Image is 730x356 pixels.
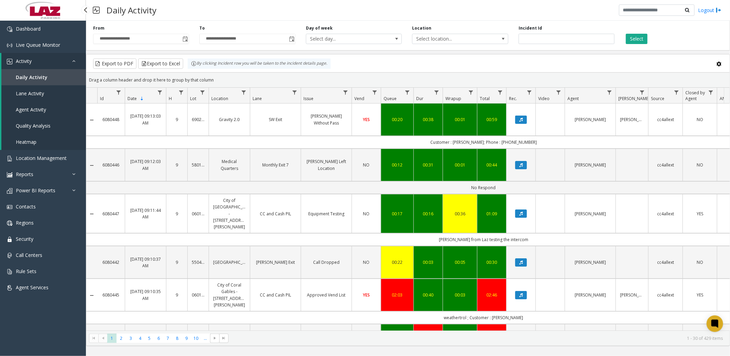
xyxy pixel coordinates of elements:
a: Quality Analysis [1,118,86,134]
a: NO [356,211,377,217]
a: 00:20 [385,116,409,123]
a: 6080442 [101,259,121,266]
a: 00:16 [418,211,439,217]
img: 'icon' [7,59,12,64]
div: 00:40 [418,292,439,298]
a: NO [356,162,377,168]
span: Vend [354,96,364,101]
span: YES [363,292,370,298]
span: NO [697,162,703,168]
h3: Daily Activity [103,2,160,19]
span: Rec. [509,96,517,101]
a: [PERSON_NAME] Without Pass [305,113,347,126]
span: Select day... [306,34,383,44]
label: Location [412,25,431,31]
span: Sortable [139,96,145,101]
span: Lane [253,96,262,101]
a: Date Filter Menu [155,88,165,97]
div: 01:09 [482,211,502,217]
a: Heatmap [1,134,86,150]
a: Gravity 2.0 [213,116,246,123]
img: pageIcon [93,2,100,19]
a: NO [687,259,713,266]
a: [PERSON_NAME] [569,292,611,298]
span: Date [128,96,137,101]
div: By clicking Incident row you will be taken to the incident details page. [188,58,331,69]
div: 00:01 [447,116,473,123]
a: 00:01 [447,162,473,168]
label: Day of week [306,25,333,31]
a: 00:30 [482,259,502,266]
button: Export to Excel [138,58,183,69]
a: 00:22 [385,259,409,266]
span: Power BI Reports [16,187,55,194]
a: Total Filter Menu [496,88,505,97]
span: Security [16,236,33,242]
a: 00:36 [447,211,473,217]
a: cc4allext [653,259,678,266]
span: Dur [416,96,423,101]
a: Lane Filter Menu [290,88,299,97]
a: YES [356,116,377,123]
a: CC and Cash PIL [254,292,297,298]
span: Contacts [16,203,36,210]
a: Logout [698,7,721,14]
span: Go to the next page [212,335,218,341]
div: 02:46 [482,292,502,298]
span: NO [697,117,703,122]
span: Reports [16,171,33,177]
a: Agent Filter Menu [605,88,614,97]
a: cc4allext [653,116,678,123]
span: Source [651,96,664,101]
span: Page 6 [154,334,163,343]
button: Select [626,34,648,44]
span: Lot [190,96,196,101]
a: Monthly Exit 7 [254,162,297,168]
span: Video [538,96,550,101]
a: [DATE] 09:10:37 AM [129,256,162,269]
span: Lane Activity [16,90,44,97]
a: Location Filter Menu [239,88,248,97]
a: 9 [170,211,183,217]
a: 550417 [192,259,204,266]
div: 00:17 [385,211,409,217]
span: NO [363,162,370,168]
a: Call Dropped [305,259,347,266]
div: Drag a column header and drop it here to group by that column [86,74,730,86]
a: Issue Filter Menu [341,88,350,97]
div: Data table [86,88,730,330]
span: ANI [720,96,727,101]
a: 9 [170,292,183,298]
span: Wrapup [445,96,461,101]
a: 00:38 [418,116,439,123]
a: cc4allext [653,292,678,298]
span: Call Centers [16,252,42,258]
span: Page 11 [201,334,210,343]
a: Collapse Details [86,211,97,217]
span: Heatmap [16,139,36,145]
a: Collapse Details [86,293,97,298]
a: 6080445 [101,292,121,298]
span: Agent Services [16,284,48,291]
a: 00:59 [482,116,502,123]
a: Queue Filter Menu [403,88,412,97]
a: Source Filter Menu [672,88,681,97]
span: Toggle popup [288,34,295,44]
img: 'icon' [7,172,12,177]
div: 02:03 [385,292,409,298]
img: 'icon' [7,156,12,161]
a: [PERSON_NAME] [569,162,611,168]
a: [GEOGRAPHIC_DATA] [213,259,246,266]
span: YES [697,211,703,217]
a: Lot Filter Menu [198,88,207,97]
a: 6080447 [101,211,121,217]
a: [PERSON_NAME] [569,211,611,217]
a: 00:31 [418,162,439,168]
a: Agent Activity [1,101,86,118]
a: 00:12 [385,162,409,168]
label: To [199,25,205,31]
a: 690251 [192,116,204,123]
